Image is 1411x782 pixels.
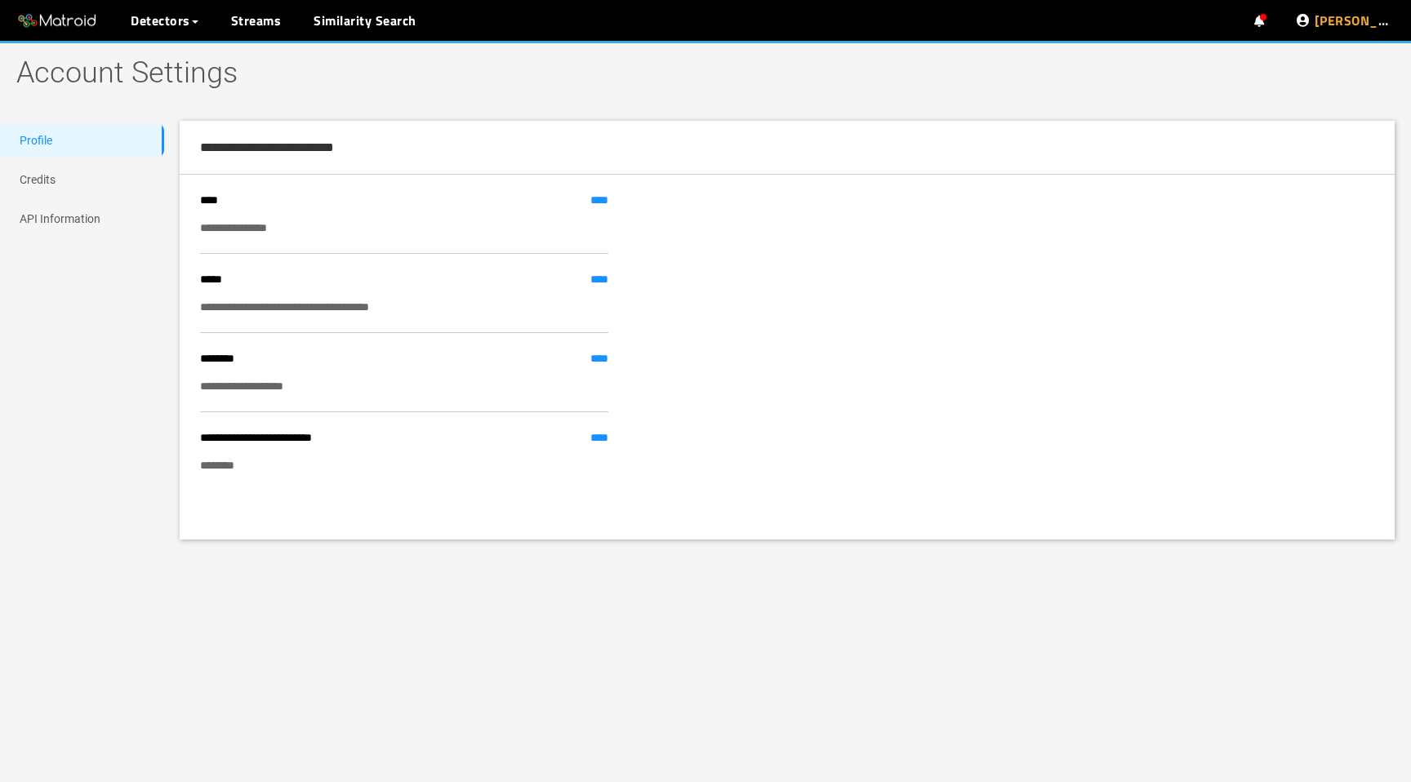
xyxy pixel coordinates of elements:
[231,11,282,30] a: Streams
[20,134,52,147] a: Profile
[20,173,56,186] a: Credits
[20,212,100,225] a: API Information
[131,11,190,30] span: Detectors
[314,11,416,30] a: Similarity Search
[16,9,98,33] img: Matroid logo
